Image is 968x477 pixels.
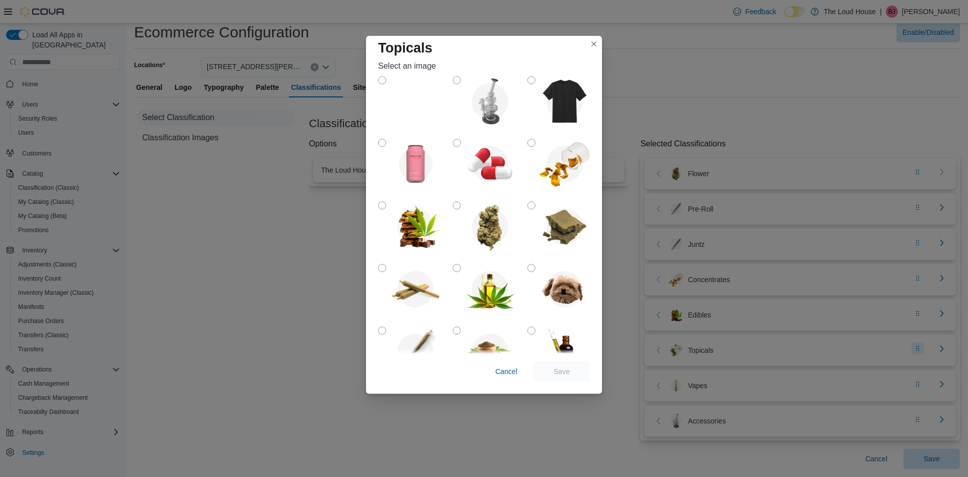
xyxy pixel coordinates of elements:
button: Closes this modal window [588,38,600,50]
span: Save [554,366,570,377]
span: Cancel [495,366,517,377]
div: Select an image [378,60,590,72]
h1: Topicals [378,40,590,56]
button: Save [533,361,590,382]
button: Cancel [491,361,521,382]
